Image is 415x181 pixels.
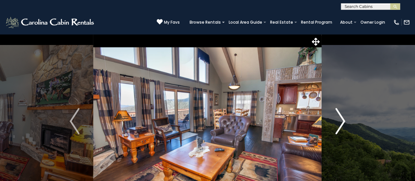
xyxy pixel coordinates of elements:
a: Local Area Guide [225,18,265,27]
a: My Favs [157,19,180,26]
a: Rental Program [298,18,335,27]
a: Owner Login [357,18,388,27]
img: arrow [70,108,80,134]
img: mail-regular-white.png [403,19,410,26]
img: arrow [335,108,345,134]
a: Real Estate [267,18,296,27]
img: White-1-2.png [5,16,96,29]
span: My Favs [164,19,180,25]
img: phone-regular-white.png [393,19,400,26]
a: Browse Rentals [186,18,224,27]
a: About [337,18,356,27]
